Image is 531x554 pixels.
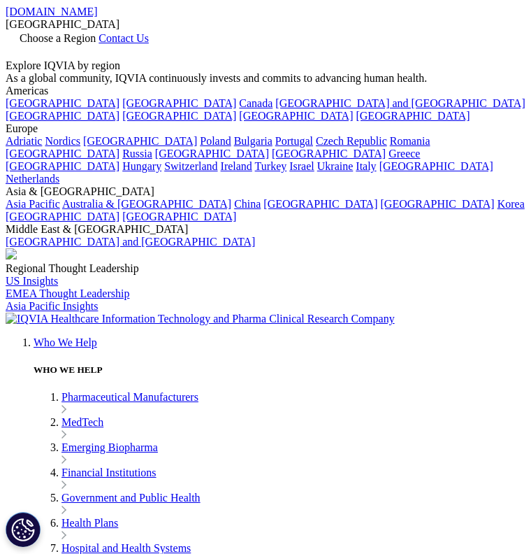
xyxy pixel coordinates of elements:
[6,211,119,222] a: [GEOGRAPHIC_DATA]
[6,300,98,312] a: Asia Pacific Insights
[6,287,129,299] a: EMEA Thought Leadership
[6,85,525,97] div: Americas
[122,211,236,222] a: [GEOGRAPHIC_DATA]
[6,148,119,159] a: [GEOGRAPHIC_DATA]
[263,198,377,210] a: [GEOGRAPHIC_DATA]
[379,160,493,172] a: [GEOGRAPHIC_DATA]
[6,248,17,260] img: 2093_analyzing-data-using-big-screen-display-and-laptop.png
[234,198,261,210] a: China
[61,492,201,504] a: Government and Public Health
[497,198,525,210] a: Korea
[239,110,353,122] a: [GEOGRAPHIC_DATA]
[6,173,59,185] a: Netherlands
[6,198,60,210] a: Asia Pacific
[6,223,525,236] div: Middle East & [GEOGRAPHIC_DATA]
[390,135,430,147] a: Romania
[221,160,252,172] a: Ireland
[122,110,236,122] a: [GEOGRAPHIC_DATA]
[356,110,470,122] a: [GEOGRAPHIC_DATA]
[381,198,495,210] a: [GEOGRAPHIC_DATA]
[20,32,96,44] span: Choose a Region
[239,97,272,109] a: Canada
[61,517,118,529] a: Health Plans
[61,467,157,478] a: Financial Institutions
[122,97,236,109] a: [GEOGRAPHIC_DATA]
[6,122,525,135] div: Europe
[164,160,217,172] a: Switzerland
[83,135,197,147] a: [GEOGRAPHIC_DATA]
[200,135,231,147] a: Poland
[34,336,97,348] a: Who We Help
[255,160,287,172] a: Turkey
[6,97,119,109] a: [GEOGRAPHIC_DATA]
[6,262,525,275] div: Regional Thought Leadership
[155,148,269,159] a: [GEOGRAPHIC_DATA]
[316,135,387,147] a: Czech Republic
[34,364,525,376] h5: WHO WE HELP
[61,391,198,403] a: Pharmaceutical Manufacturers
[6,6,98,17] a: [DOMAIN_NAME]
[61,441,158,453] a: Emerging Biopharma
[272,148,386,159] a: [GEOGRAPHIC_DATA]
[6,313,395,325] img: IQVIA Healthcare Information Technology and Pharma Clinical Research Company
[6,18,525,31] div: [GEOGRAPHIC_DATA]
[6,135,42,147] a: Adriatic
[289,160,314,172] a: Israel
[62,198,231,210] a: Australia & [GEOGRAPHIC_DATA]
[122,148,152,159] a: Russia
[6,110,119,122] a: [GEOGRAPHIC_DATA]
[388,148,420,159] a: Greece
[356,160,376,172] a: Italy
[61,416,103,428] a: MedTech
[6,185,525,198] div: Asia & [GEOGRAPHIC_DATA]
[317,160,354,172] a: Ukraine
[61,542,191,554] a: Hospital and Health Systems
[275,135,313,147] a: Portugal
[45,135,80,147] a: Nordics
[275,97,525,109] a: [GEOGRAPHIC_DATA] and [GEOGRAPHIC_DATA]
[6,236,255,248] a: [GEOGRAPHIC_DATA] and [GEOGRAPHIC_DATA]
[6,275,58,287] a: US Insights
[6,512,41,547] button: Cookies Settings
[122,160,161,172] a: Hungary
[6,59,525,72] div: Explore IQVIA by region
[6,72,525,85] div: As a global community, IQVIA continuously invests and commits to advancing human health.
[99,32,149,44] a: Contact Us
[234,135,272,147] a: Bulgaria
[6,160,119,172] a: [GEOGRAPHIC_DATA]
